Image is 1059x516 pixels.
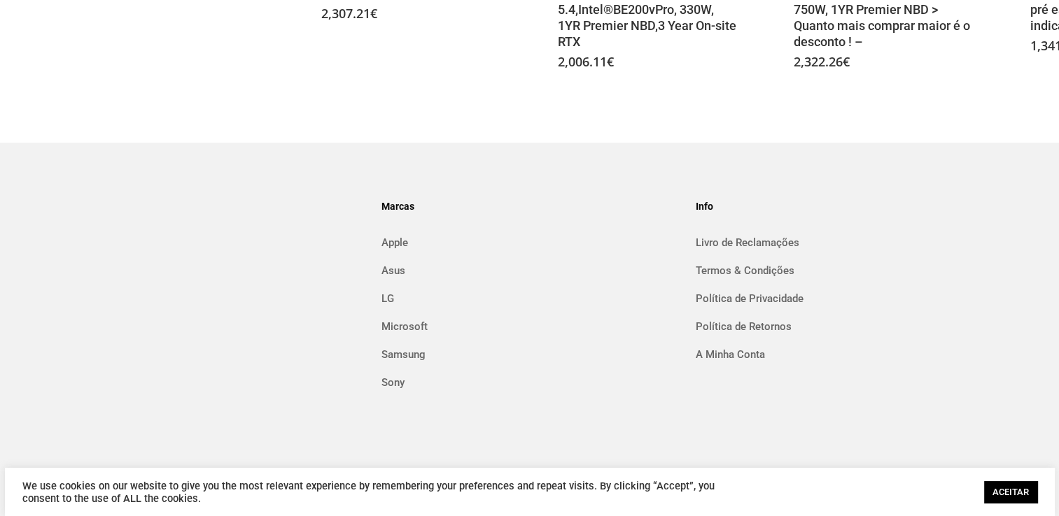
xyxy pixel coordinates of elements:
[696,259,991,282] a: Termos & Condições
[696,287,991,310] a: Política de Privacidade
[696,315,991,338] a: Política de Retornos
[370,5,377,22] span: €
[843,53,850,70] span: €
[696,343,991,366] a: A Minha Conta
[381,287,677,310] a: LG
[381,315,677,338] a: Microsoft
[696,231,991,254] a: Livro de Reclamações
[22,480,733,505] div: We use cookies on our website to give you the most relevant experience by remembering your prefer...
[381,231,677,254] a: Apple
[321,5,377,22] bdi: 2,307.21
[558,53,614,70] bdi: 2,006.11
[381,343,677,366] a: Samsung
[381,371,677,394] a: Sony
[984,481,1037,503] a: ACEITAR
[381,195,677,217] h4: Marcas
[607,53,614,70] span: €
[381,259,677,282] a: Asus
[794,53,850,70] bdi: 2,322.26
[696,195,991,217] h4: Info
